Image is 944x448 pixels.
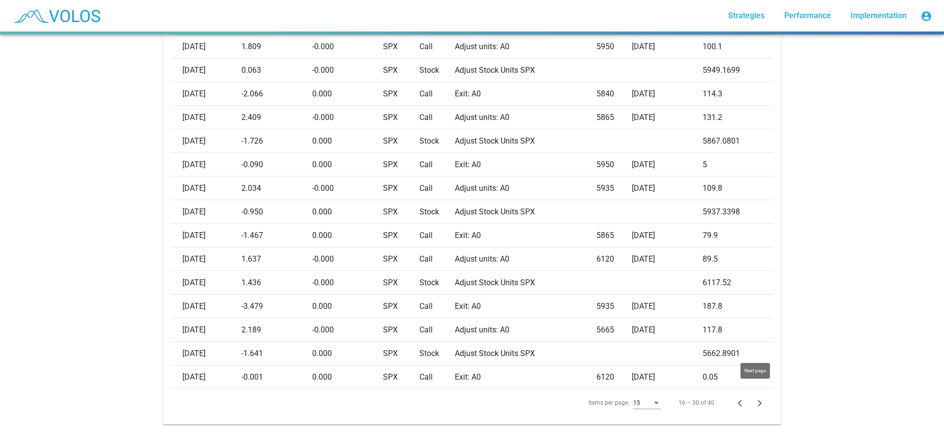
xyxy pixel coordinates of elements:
span: 15 [633,399,640,406]
td: Adjust units: A0 [455,106,596,129]
td: 1.436 [241,271,312,295]
td: SPX [383,224,419,247]
td: 6120 [596,247,632,271]
td: -1.467 [241,224,312,247]
td: -0.000 [312,35,383,59]
td: 5665 [596,318,632,342]
td: 0.000 [312,82,383,106]
td: [DATE] [632,82,703,106]
td: -0.950 [241,200,312,224]
td: [DATE] [171,129,241,153]
td: Call [419,365,455,389]
td: [DATE] [632,318,703,342]
td: Adjust units: A0 [455,318,596,342]
button: Next page [750,393,769,413]
td: 0.000 [312,342,383,365]
td: Call [419,82,455,106]
td: Exit: A0 [455,224,596,247]
button: Previous page [730,393,750,413]
td: [DATE] [171,177,241,200]
td: 1.637 [241,247,312,271]
td: SPX [383,342,419,365]
td: Stock [419,271,455,295]
td: 5949.1699 [703,59,773,82]
td: [DATE] [171,35,241,59]
td: 6117.52 [703,271,773,295]
td: 1.809 [241,35,312,59]
td: [DATE] [632,35,703,59]
td: [DATE] [171,295,241,318]
div: Items per page: [589,398,629,408]
td: 0.000 [312,153,383,177]
td: 5935 [596,177,632,200]
td: Adjust units: A0 [455,247,596,271]
td: Stock [419,59,455,82]
td: SPX [383,271,419,295]
td: -0.001 [241,365,312,389]
td: Call [419,224,455,247]
td: 5935 [596,295,632,318]
td: Stock [419,200,455,224]
td: 5867.0801 [703,129,773,153]
td: SPX [383,106,419,129]
td: Adjust units: A0 [455,35,596,59]
td: [DATE] [632,295,703,318]
td: 2.189 [241,318,312,342]
td: 117.8 [703,318,773,342]
td: 109.8 [703,177,773,200]
td: Exit: A0 [455,153,596,177]
td: [DATE] [171,271,241,295]
td: SPX [383,365,419,389]
td: -0.000 [312,318,383,342]
td: 5662.8901 [703,342,773,365]
td: 5840 [596,82,632,106]
td: [DATE] [171,318,241,342]
td: 5865 [596,106,632,129]
td: 89.5 [703,247,773,271]
td: -1.726 [241,129,312,153]
td: Adjust Stock Units SPX [455,342,596,365]
td: Call [419,247,455,271]
td: 5 [703,153,773,177]
td: SPX [383,247,419,271]
td: Adjust units: A0 [455,177,596,200]
td: [DATE] [171,106,241,129]
td: Call [419,318,455,342]
td: Exit: A0 [455,295,596,318]
td: 2.409 [241,106,312,129]
td: Call [419,35,455,59]
td: 0.05 [703,365,773,389]
div: 16 – 30 of 40 [678,398,714,408]
td: SPX [383,318,419,342]
td: 131.2 [703,106,773,129]
td: -0.000 [312,59,383,82]
span: Strategies [728,11,765,20]
td: Call [419,153,455,177]
td: Call [419,177,455,200]
td: [DATE] [171,342,241,365]
td: 2.034 [241,177,312,200]
td: 0.000 [312,365,383,389]
td: [DATE] [632,365,703,389]
td: 187.8 [703,295,773,318]
td: SPX [383,153,419,177]
td: -0.000 [312,106,383,129]
a: Implementation [843,7,914,25]
td: SPX [383,59,419,82]
td: Stock [419,342,455,365]
td: SPX [383,200,419,224]
td: [DATE] [171,82,241,106]
mat-select: Items per page: [633,400,661,407]
td: [DATE] [632,247,703,271]
td: 6120 [596,365,632,389]
td: Call [419,295,455,318]
td: 0.000 [312,200,383,224]
td: 114.3 [703,82,773,106]
td: Adjust Stock Units SPX [455,271,596,295]
td: -2.066 [241,82,312,106]
td: [DATE] [171,59,241,82]
td: -3.479 [241,295,312,318]
td: -0.090 [241,153,312,177]
td: Stock [419,129,455,153]
td: [DATE] [171,247,241,271]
